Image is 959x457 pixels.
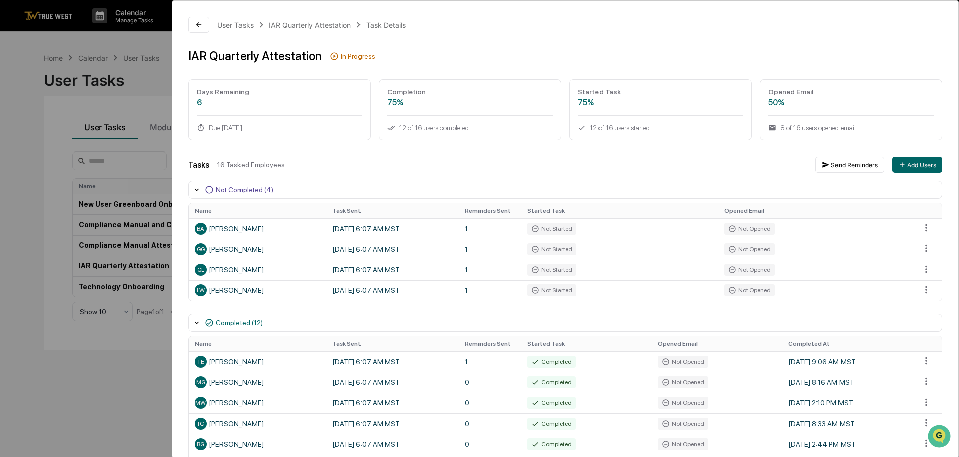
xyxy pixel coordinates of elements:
[195,264,320,276] div: [PERSON_NAME]
[20,205,65,215] span: Preclearance
[197,441,204,448] span: BG
[31,136,81,144] span: [PERSON_NAME]
[217,161,807,169] div: 16 Tasked Employees
[195,399,206,406] span: MW
[768,124,934,132] div: 8 of 16 users opened email
[197,98,363,107] div: 6
[6,220,67,238] a: 🔎Data Lookup
[196,379,205,386] span: MG
[197,420,204,427] span: TC
[100,249,122,256] span: Pylon
[782,413,915,434] td: [DATE] 8:33 AM MST
[83,136,87,144] span: •
[31,164,81,172] span: [PERSON_NAME]
[21,77,39,95] img: 8933085812038_c878075ebb4cc5468115_72.jpg
[527,284,576,296] div: Not Started
[326,434,459,454] td: [DATE] 6:07 AM MST
[521,336,652,351] th: Started Task
[459,413,521,434] td: 0
[10,225,18,233] div: 🔎
[195,223,320,235] div: [PERSON_NAME]
[578,98,744,107] div: 75%
[527,397,576,409] div: Completed
[195,284,320,296] div: [PERSON_NAME]
[326,336,459,351] th: Task Sent
[83,205,125,215] span: Attestations
[326,239,459,259] td: [DATE] 6:07 AM MST
[521,203,718,218] th: Started Task
[459,434,521,454] td: 0
[217,21,254,29] div: User Tasks
[10,127,26,143] img: Tammy Steffen
[527,356,576,368] div: Completed
[718,203,915,218] th: Opened Email
[69,201,129,219] a: 🗄️Attestations
[326,393,459,413] td: [DATE] 6:07 AM MST
[197,124,363,132] div: Due [DATE]
[366,21,406,29] div: Task Details
[782,372,915,392] td: [DATE] 8:16 AM MST
[189,203,326,218] th: Name
[216,186,273,194] div: Not Completed (4)
[459,239,521,259] td: 1
[10,154,26,170] img: Tammy Steffen
[195,376,320,388] div: [PERSON_NAME]
[527,223,576,235] div: Not Started
[326,372,459,392] td: [DATE] 6:07 AM MST
[782,434,915,454] td: [DATE] 2:44 PM MST
[20,224,63,234] span: Data Lookup
[658,418,708,430] div: Not Opened
[71,248,122,256] a: Powered byPylon
[89,164,109,172] span: [DATE]
[652,336,782,351] th: Opened Email
[326,280,459,301] td: [DATE] 6:07 AM MST
[459,372,521,392] td: 0
[724,223,775,235] div: Not Opened
[45,87,138,95] div: We're available if you need us!
[782,351,915,372] td: [DATE] 9:06 AM MST
[326,260,459,280] td: [DATE] 6:07 AM MST
[197,358,204,365] span: TE
[326,351,459,372] td: [DATE] 6:07 AM MST
[6,201,69,219] a: 🖐️Preclearance
[658,356,708,368] div: Not Opened
[197,88,363,96] div: Days Remaining
[815,157,884,173] button: Send Reminders
[188,160,209,170] div: Tasks
[188,49,322,63] div: IAR Quarterly Attestation
[658,376,708,388] div: Not Opened
[459,203,521,218] th: Reminders Sent
[527,376,576,388] div: Completed
[171,80,183,92] button: Start new chat
[459,351,521,372] td: 1
[326,218,459,239] td: [DATE] 6:07 AM MST
[387,124,553,132] div: 12 of 16 users completed
[724,243,775,255] div: Not Opened
[326,413,459,434] td: [DATE] 6:07 AM MST
[73,206,81,214] div: 🗄️
[269,21,351,29] div: IAR Quarterly Attestation
[658,438,708,450] div: Not Opened
[10,21,183,37] p: How can we help?
[197,225,204,232] span: BA
[927,424,954,451] iframe: Open customer support
[658,397,708,409] div: Not Opened
[195,418,320,430] div: [PERSON_NAME]
[45,77,165,87] div: Start new chat
[83,164,87,172] span: •
[387,88,553,96] div: Completion
[197,246,205,253] span: GG
[10,111,67,119] div: Past conversations
[10,206,18,214] div: 🖐️
[89,136,109,144] span: [DATE]
[527,243,576,255] div: Not Started
[768,88,934,96] div: Opened Email
[459,336,521,351] th: Reminders Sent
[459,280,521,301] td: 1
[195,438,320,450] div: [PERSON_NAME]
[578,88,744,96] div: Started Task
[189,336,326,351] th: Name
[156,109,183,121] button: See all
